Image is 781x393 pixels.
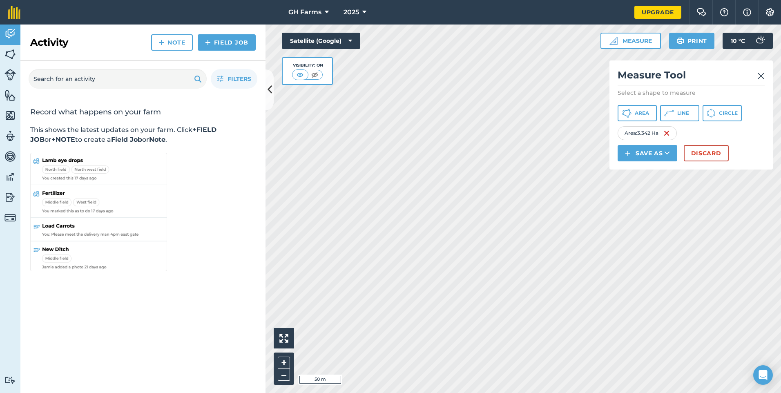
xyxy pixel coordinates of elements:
button: Measure [600,33,661,49]
img: fieldmargin Logo [8,6,20,19]
img: A question mark icon [719,8,729,16]
img: svg+xml;base64,PHN2ZyB4bWxucz0iaHR0cDovL3d3dy53My5vcmcvMjAwMC9zdmciIHdpZHRoPSIxNCIgaGVpZ2h0PSIyNC... [205,38,211,47]
img: svg+xml;base64,PD94bWwgdmVyc2lvbj0iMS4wIiBlbmNvZGluZz0idXRmLTgiPz4KPCEtLSBHZW5lcmF0b3I6IEFkb2JlIE... [4,150,16,163]
img: svg+xml;base64,PHN2ZyB4bWxucz0iaHR0cDovL3d3dy53My5vcmcvMjAwMC9zdmciIHdpZHRoPSIxOSIgaGVpZ2h0PSIyNC... [676,36,684,46]
img: svg+xml;base64,PHN2ZyB4bWxucz0iaHR0cDovL3d3dy53My5vcmcvMjAwMC9zdmciIHdpZHRoPSIxNCIgaGVpZ2h0PSIyNC... [625,148,631,158]
span: 10 ° C [731,33,745,49]
img: svg+xml;base64,PHN2ZyB4bWxucz0iaHR0cDovL3d3dy53My5vcmcvMjAwMC9zdmciIHdpZHRoPSIxOSIgaGVpZ2h0PSIyNC... [194,74,202,84]
img: A cog icon [765,8,775,16]
p: Select a shape to measure [618,89,765,97]
img: svg+xml;base64,PHN2ZyB4bWxucz0iaHR0cDovL3d3dy53My5vcmcvMjAwMC9zdmciIHdpZHRoPSI1MCIgaGVpZ2h0PSI0MC... [295,71,305,79]
img: svg+xml;base64,PHN2ZyB4bWxucz0iaHR0cDovL3d3dy53My5vcmcvMjAwMC9zdmciIHdpZHRoPSIxNiIgaGVpZ2h0PSIyNC... [663,128,670,138]
a: Upgrade [634,6,681,19]
button: Discard [684,145,729,161]
img: svg+xml;base64,PD94bWwgdmVyc2lvbj0iMS4wIiBlbmNvZGluZz0idXRmLTgiPz4KPCEtLSBHZW5lcmF0b3I6IEFkb2JlIE... [4,69,16,80]
h2: Activity [30,36,68,49]
p: This shows the latest updates on your farm. Click or to create a or . [30,125,256,145]
button: + [278,357,290,369]
img: svg+xml;base64,PD94bWwgdmVyc2lvbj0iMS4wIiBlbmNvZGluZz0idXRmLTgiPz4KPCEtLSBHZW5lcmF0b3I6IEFkb2JlIE... [4,28,16,40]
a: Field Job [198,34,256,51]
img: svg+xml;base64,PD94bWwgdmVyc2lvbj0iMS4wIiBlbmNvZGluZz0idXRmLTgiPz4KPCEtLSBHZW5lcmF0b3I6IEFkb2JlIE... [4,376,16,384]
button: Save as [618,145,677,161]
span: Area [635,110,649,116]
button: Print [669,33,715,49]
img: svg+xml;base64,PHN2ZyB4bWxucz0iaHR0cDovL3d3dy53My5vcmcvMjAwMC9zdmciIHdpZHRoPSI1NiIgaGVpZ2h0PSI2MC... [4,48,16,60]
button: Area [618,105,657,121]
strong: +NOTE [51,136,75,143]
img: Four arrows, one pointing top left, one top right, one bottom right and the last bottom left [279,334,288,343]
img: svg+xml;base64,PD94bWwgdmVyc2lvbj0iMS4wIiBlbmNvZGluZz0idXRmLTgiPz4KPCEtLSBHZW5lcmF0b3I6IEFkb2JlIE... [4,191,16,203]
div: Visibility: On [292,62,323,69]
img: svg+xml;base64,PD94bWwgdmVyc2lvbj0iMS4wIiBlbmNvZGluZz0idXRmLTgiPz4KPCEtLSBHZW5lcmF0b3I6IEFkb2JlIE... [752,33,768,49]
button: Satellite (Google) [282,33,360,49]
button: Filters [211,69,257,89]
img: svg+xml;base64,PD94bWwgdmVyc2lvbj0iMS4wIiBlbmNvZGluZz0idXRmLTgiPz4KPCEtLSBHZW5lcmF0b3I6IEFkb2JlIE... [4,212,16,223]
h2: Record what happens on your farm [30,107,256,117]
div: Open Intercom Messenger [753,365,773,385]
img: svg+xml;base64,PHN2ZyB4bWxucz0iaHR0cDovL3d3dy53My5vcmcvMjAwMC9zdmciIHdpZHRoPSIxNyIgaGVpZ2h0PSIxNy... [743,7,751,17]
span: GH Farms [288,7,321,17]
img: svg+xml;base64,PHN2ZyB4bWxucz0iaHR0cDovL3d3dy53My5vcmcvMjAwMC9zdmciIHdpZHRoPSIxNCIgaGVpZ2h0PSIyNC... [158,38,164,47]
a: Note [151,34,193,51]
input: Search for an activity [29,69,207,89]
img: svg+xml;base64,PHN2ZyB4bWxucz0iaHR0cDovL3d3dy53My5vcmcvMjAwMC9zdmciIHdpZHRoPSI1MCIgaGVpZ2h0PSI0MC... [310,71,320,79]
span: Filters [228,74,251,83]
strong: Field Job [111,136,142,143]
span: Line [677,110,689,116]
span: Circle [719,110,738,116]
img: svg+xml;base64,PHN2ZyB4bWxucz0iaHR0cDovL3d3dy53My5vcmcvMjAwMC9zdmciIHdpZHRoPSI1NiIgaGVpZ2h0PSI2MC... [4,109,16,122]
img: svg+xml;base64,PD94bWwgdmVyc2lvbj0iMS4wIiBlbmNvZGluZz0idXRmLTgiPz4KPCEtLSBHZW5lcmF0b3I6IEFkb2JlIE... [4,171,16,183]
h2: Measure Tool [618,69,765,85]
button: Line [660,105,699,121]
img: svg+xml;base64,PD94bWwgdmVyc2lvbj0iMS4wIiBlbmNvZGluZz0idXRmLTgiPz4KPCEtLSBHZW5lcmF0b3I6IEFkb2JlIE... [4,130,16,142]
button: Circle [703,105,742,121]
strong: Note [149,136,165,143]
img: Ruler icon [609,37,618,45]
button: 10 °C [723,33,773,49]
img: svg+xml;base64,PHN2ZyB4bWxucz0iaHR0cDovL3d3dy53My5vcmcvMjAwMC9zdmciIHdpZHRoPSI1NiIgaGVpZ2h0PSI2MC... [4,89,16,101]
button: – [278,369,290,381]
span: 2025 [344,7,359,17]
div: Area : 3.342 Ha [618,126,677,140]
img: svg+xml;base64,PHN2ZyB4bWxucz0iaHR0cDovL3d3dy53My5vcmcvMjAwMC9zdmciIHdpZHRoPSIyMiIgaGVpZ2h0PSIzMC... [757,71,765,81]
img: Two speech bubbles overlapping with the left bubble in the forefront [696,8,706,16]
